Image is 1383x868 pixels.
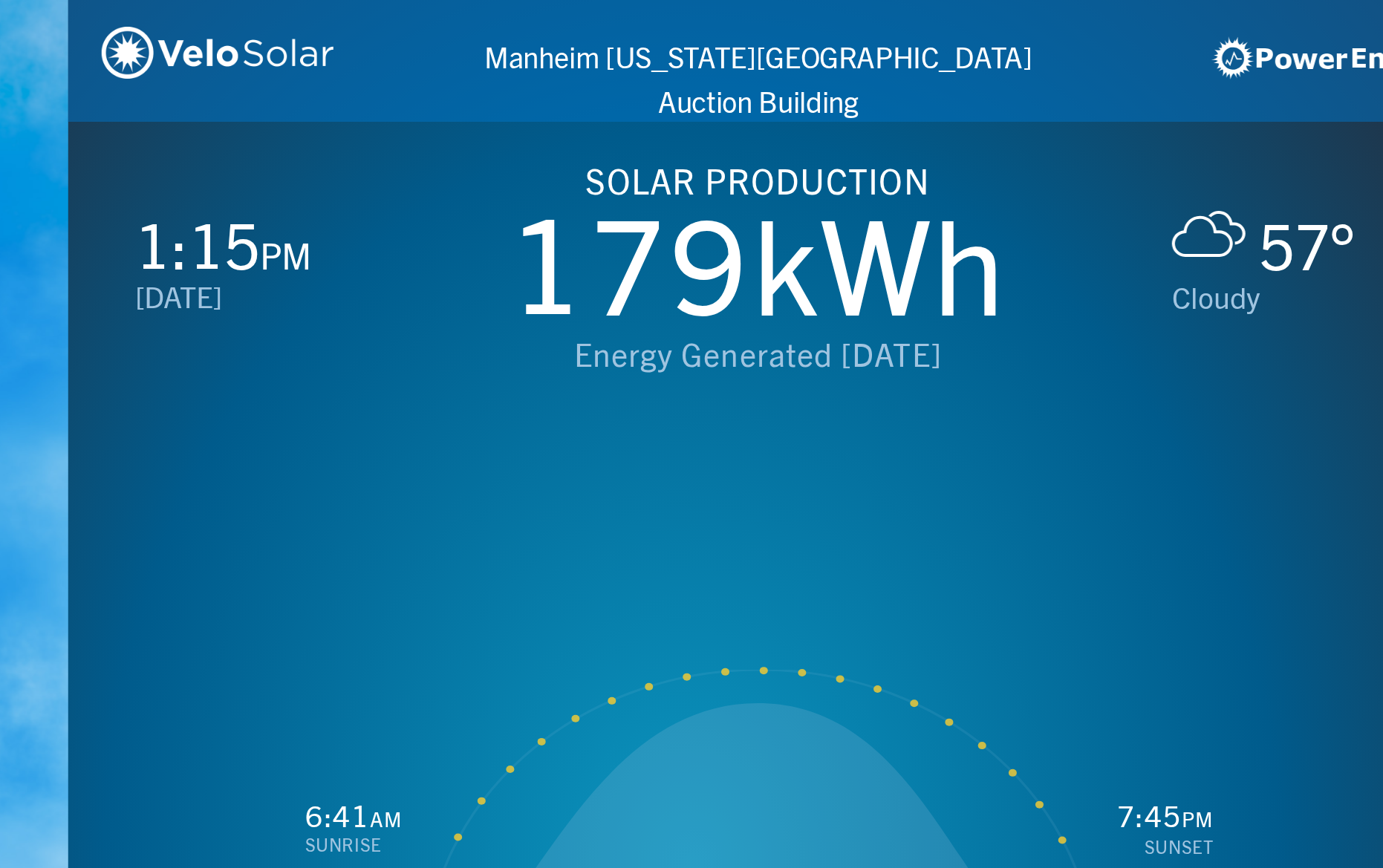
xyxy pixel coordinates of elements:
span: pm [1182,805,1214,833]
span: [DATE] [135,277,221,316]
img: Velo_Icons_04d.png [1172,211,1246,257]
span: sunrise [305,833,383,857]
span: Energy Generated [DATE] [574,333,942,376]
span: 179 [509,176,752,353]
img: VeloSolarLogo.png [102,27,333,79]
span: 57° [1259,204,1355,287]
span: SOLAR PRODUCTION [585,158,930,204]
span: 7:45 [1117,796,1182,835]
span: am [370,805,403,833]
span: PM [260,232,310,279]
span: 1:15 [135,203,260,287]
span: sunset [1145,835,1214,859]
span: kWh [752,176,1007,353]
span: Manheim [US_STATE][GEOGRAPHIC_DATA] Auction Building [484,38,1038,121]
span: 6:41 [305,796,370,835]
